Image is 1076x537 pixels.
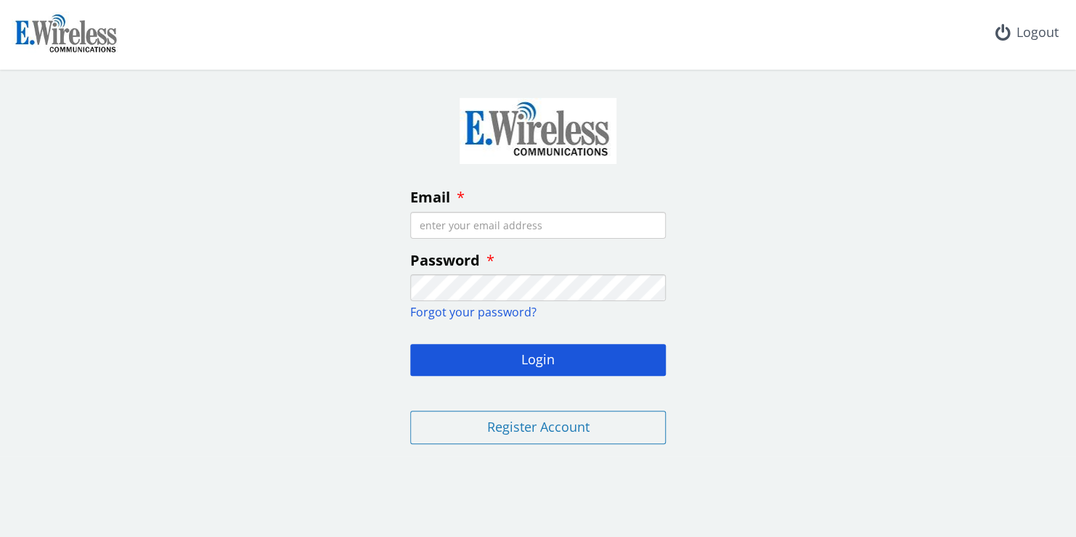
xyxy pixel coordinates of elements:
[410,344,666,376] button: Login
[410,212,666,239] input: enter your email address
[410,411,666,444] button: Register Account
[410,187,450,207] span: Email
[410,304,537,320] a: Forgot your password?
[410,250,480,270] span: Password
